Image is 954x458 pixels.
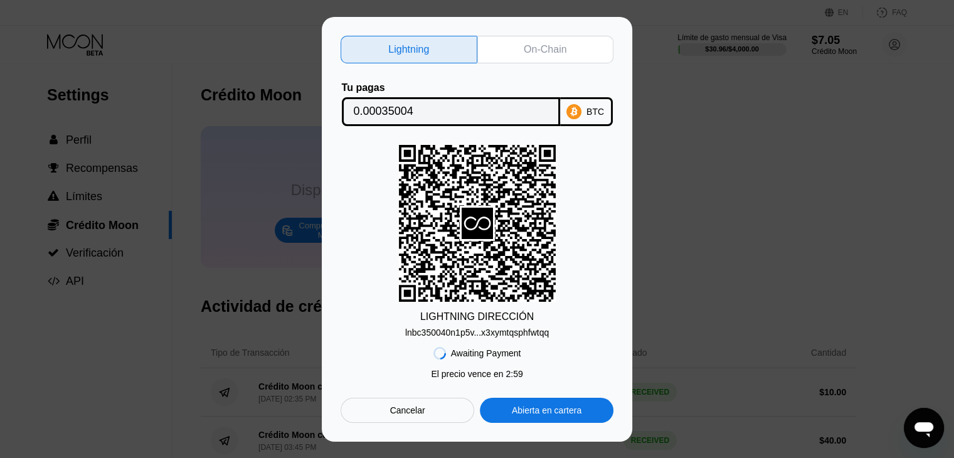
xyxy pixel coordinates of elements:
[431,369,522,379] div: El precio vence en
[405,322,549,338] div: lnbc350040n1p5v...x3xymtqsphfwtqq
[451,348,521,358] div: Awaiting Payment
[341,398,474,423] div: Cancelar
[480,398,613,423] div: Abierta en cartera
[904,408,944,448] iframe: Botón para iniciar la ventana de mensajería
[420,311,534,322] div: LIGHTNING DIRECCIÓN
[341,36,477,63] div: Lightning
[506,369,522,379] span: 2 : 59
[388,43,429,56] div: Lightning
[405,328,549,338] div: lnbc350040n1p5v...x3xymtqsphfwtqq
[342,82,560,93] div: Tu pagas
[477,36,614,63] div: On-Chain
[341,82,613,126] div: Tu pagasBTC
[524,43,566,56] div: On-Chain
[512,405,581,416] div: Abierta en cartera
[390,405,425,416] div: Cancelar
[586,107,604,117] div: BTC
